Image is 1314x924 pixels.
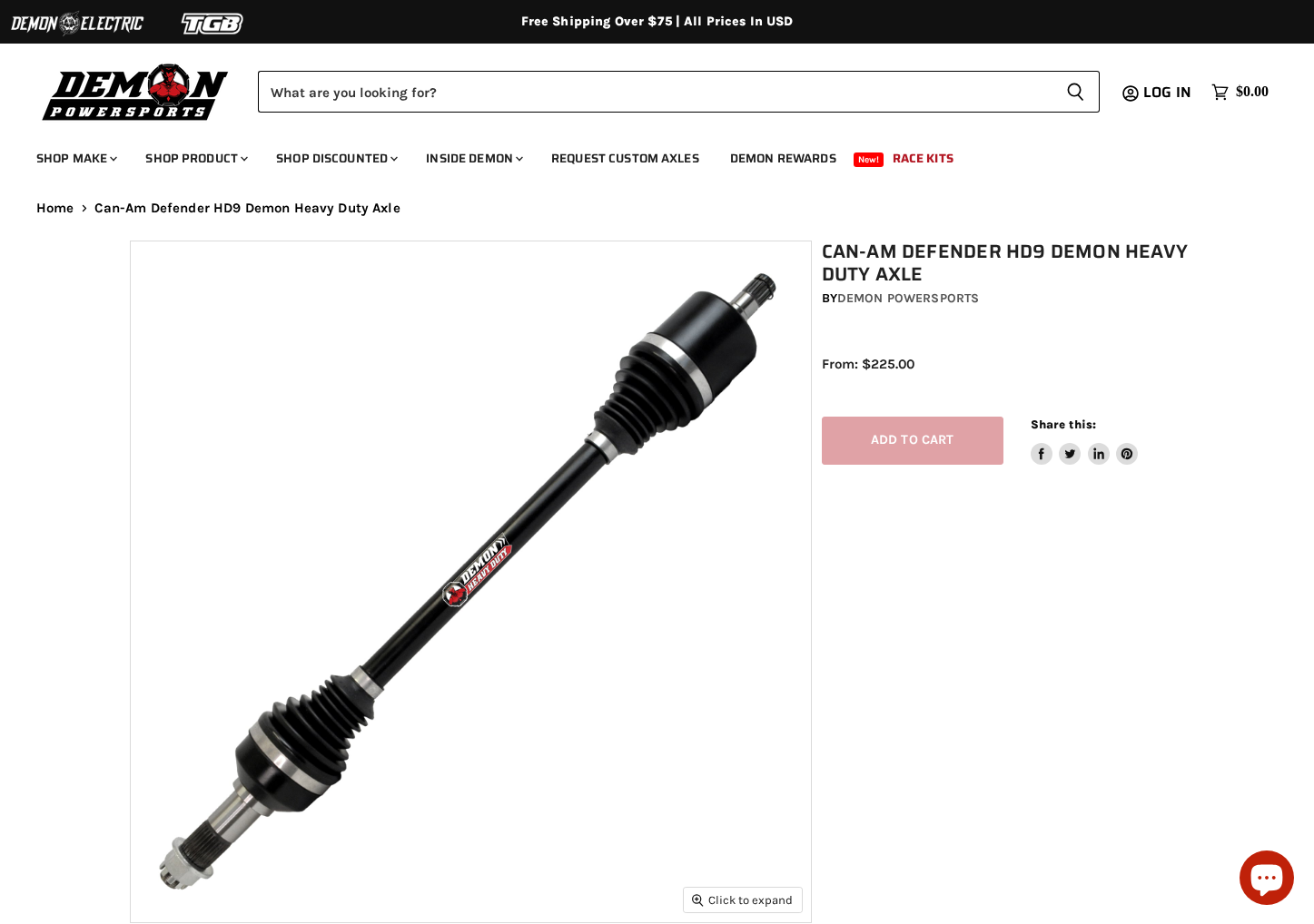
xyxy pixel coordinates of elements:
a: Demon Rewards [716,140,850,177]
img: Demon Powersports [36,59,235,123]
aside: Share this: [1031,417,1139,465]
a: Demon Powersports [837,290,979,306]
input: Search [258,71,1052,113]
form: Product [258,71,1100,113]
a: Shop Product [132,140,259,177]
img: Can-Am Defender HD9 Demon Heavy Duty Axle [131,241,812,922]
a: $0.00 [1202,79,1278,105]
div: by [822,289,1194,309]
inbox-online-store-chat: Shopify online store chat [1234,850,1299,909]
ul: Main menu [23,133,1264,177]
img: Demon Electric Logo 2 [9,6,145,41]
a: Shop Make [23,140,128,177]
a: Inside Demon [412,140,534,177]
span: $0.00 [1236,84,1269,101]
span: From: $225.00 [822,356,914,372]
button: Click to expand [684,888,802,912]
h1: Can-Am Defender HD9 Demon Heavy Duty Axle [822,241,1194,286]
a: Home [36,201,74,216]
span: Click to expand [692,893,793,907]
span: Log in [1143,81,1191,103]
span: Share this: [1031,418,1096,431]
a: Log in [1135,84,1202,101]
img: TGB Logo 2 [145,6,282,41]
a: Race Kits [879,140,967,177]
span: New! [854,152,884,167]
span: Can-Am Defender HD9 Demon Heavy Duty Axle [94,201,400,216]
a: Request Custom Axles [538,140,713,177]
a: Shop Discounted [262,140,409,177]
button: Search [1052,71,1100,113]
